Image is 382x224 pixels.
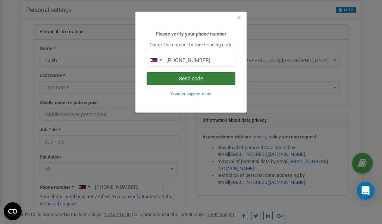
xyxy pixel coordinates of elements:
button: Close [237,14,241,22]
div: Open Intercom Messenger [357,182,375,200]
span: × [237,13,241,22]
div: Telephone country code [147,54,164,66]
p: Check the number before sending code [147,42,235,49]
small: Contact support team [171,92,212,96]
button: Send code [147,72,235,85]
b: Please verify your phone number [156,31,226,37]
a: Contact support team [171,91,212,96]
button: Open CMP widget [4,202,22,220]
input: 0905 123 4567 [147,54,235,67]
